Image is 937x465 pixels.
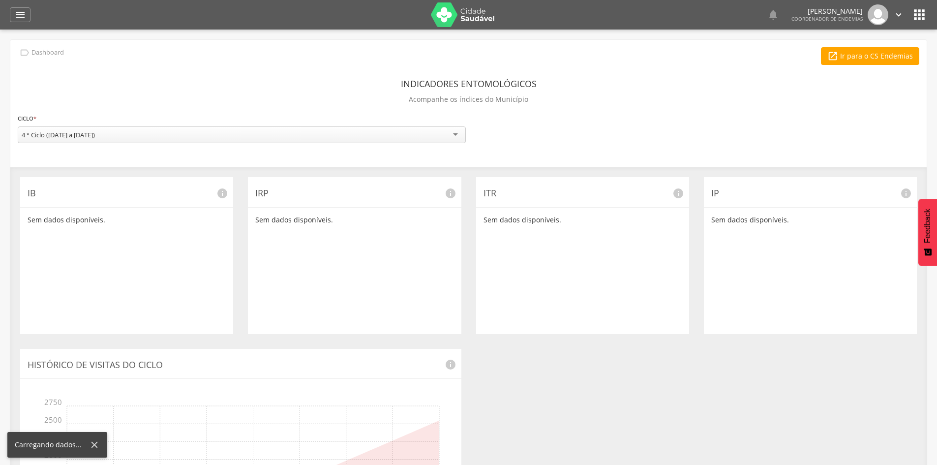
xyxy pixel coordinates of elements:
[28,215,226,225] p: Sem dados disponíveis.
[216,187,228,199] i: info
[15,440,89,450] div: Carregando dados...
[827,51,838,62] i: 
[22,130,95,139] div: 4 ° Ciclo ([DATE] a [DATE])
[47,406,62,424] span: 2500
[28,187,226,200] p: IB
[255,187,453,200] p: IRP
[821,47,919,65] a: Ir para o CS Endemias
[19,47,30,58] i: 
[791,15,863,22] span: Coordenador de Endemias
[893,4,904,25] a: 
[409,93,528,106] p: Acompanhe os índices do Município
[900,187,912,199] i: info
[18,113,36,124] label: Ciclo
[255,215,453,225] p: Sem dados disponíveis.
[445,187,456,199] i: info
[484,215,682,225] p: Sem dados disponíveis.
[445,359,456,371] i: info
[923,209,932,243] span: Feedback
[767,4,779,25] a: 
[47,391,62,406] span: 2750
[893,9,904,20] i: 
[918,199,937,266] button: Feedback - Mostrar pesquisa
[401,75,537,93] header: Indicadores Entomológicos
[31,49,64,57] p: Dashboard
[14,9,26,21] i: 
[711,187,909,200] p: IP
[484,187,682,200] p: ITR
[911,7,927,23] i: 
[791,8,863,15] p: [PERSON_NAME]
[28,359,454,372] p: Histórico de Visitas do Ciclo
[672,187,684,199] i: info
[10,7,30,22] a: 
[767,9,779,21] i: 
[711,215,909,225] p: Sem dados disponíveis.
